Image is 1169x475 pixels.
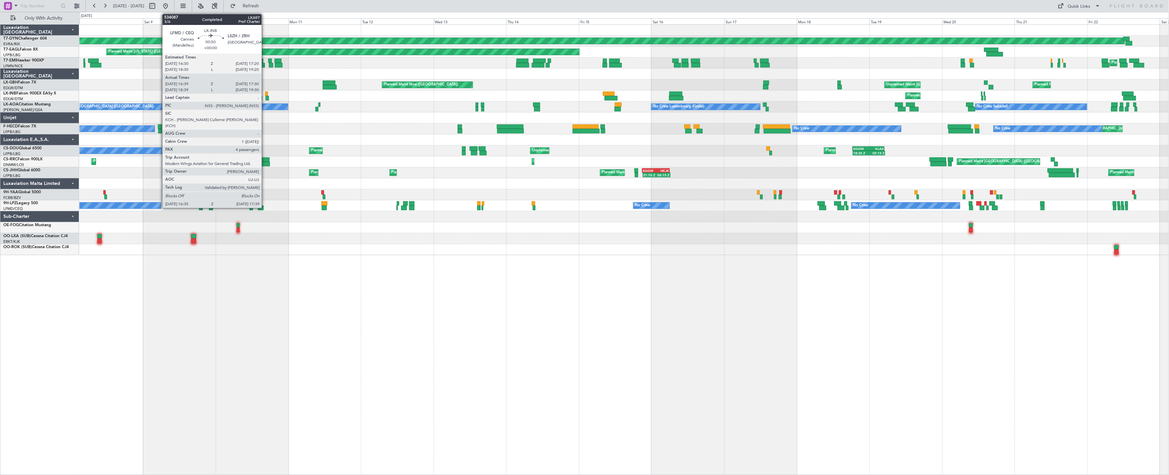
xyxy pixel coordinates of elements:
[886,80,996,90] div: Unplanned Maint [GEOGRAPHIC_DATA] ([GEOGRAPHIC_DATA])
[656,173,670,177] div: 06:15 Z
[853,201,869,211] div: No Crew
[3,190,18,194] span: 9H-YAA
[93,157,179,167] div: Planned Maint Larnaca ([GEOGRAPHIC_DATA] Intl)
[1015,18,1088,24] div: Thu 21
[113,3,144,9] span: [DATE] - [DATE]
[3,85,23,90] a: EDLW/DTM
[311,168,416,178] div: Planned Maint [GEOGRAPHIC_DATA] ([GEOGRAPHIC_DATA])
[1055,1,1104,11] button: Quick Links
[3,206,23,211] a: LFMD/CEQ
[534,157,603,167] div: Planned Maint Lagos ([PERSON_NAME])
[3,201,17,205] span: 9H-LPZ
[361,18,434,24] div: Tue 12
[3,102,19,106] span: LX-AOA
[797,18,870,24] div: Mon 18
[3,124,18,128] span: F-HECD
[70,18,143,24] div: Fri 8
[20,1,58,11] input: Trip Number
[1112,58,1167,68] div: Planned Maint [PERSON_NAME]
[3,80,36,84] a: LX-GBHFalcon 7X
[724,18,797,24] div: Sun 17
[3,234,31,238] span: OO-LXA (SUB)
[869,151,885,155] div: 05:15 Z
[3,245,69,249] a: OO-ROK (SUB)Cessna Citation CJ4
[3,234,68,238] a: OO-LXA (SUB)Cessna Citation CJ4
[977,102,1008,112] div: No Crew Sabadell
[3,37,47,41] a: T7-DYNChallenger 604
[3,102,51,106] a: LX-AOACitation Mustang
[3,168,18,172] span: CS-JHH
[3,245,32,249] span: OO-ROK (SUB)
[1088,18,1160,24] div: Fri 22
[3,146,19,150] span: CS-DOU
[3,107,43,112] a: [PERSON_NAME]/QSA
[3,195,21,200] a: FCBB/BZV
[227,1,267,11] button: Refresh
[506,18,579,24] div: Thu 14
[907,91,962,101] div: Planned Maint Geneva (Cointrin)
[3,168,40,172] a: CS-JHHGlobal 6000
[3,53,21,58] a: LFPB/LBG
[237,4,265,8] span: Refresh
[81,13,92,19] div: [DATE]
[602,168,707,178] div: Planned Maint [GEOGRAPHIC_DATA] ([GEOGRAPHIC_DATA])
[45,102,154,112] div: No Crew Ostend-[GEOGRAPHIC_DATA] ([GEOGRAPHIC_DATA])
[3,96,23,101] a: EDLW/DTM
[3,223,51,227] a: OE-FOGCitation Mustang
[651,18,724,24] div: Sat 16
[656,169,669,173] div: HKJK
[870,18,942,24] div: Tue 19
[3,64,23,69] a: LFMN/NCE
[3,157,43,161] a: CS-RRCFalcon 900LX
[3,59,16,63] span: T7-EMI
[3,91,56,95] a: LX-INBFalcon 900EX EASy II
[1068,3,1091,10] div: Quick Links
[216,18,289,24] div: Sun 10
[826,146,931,156] div: Planned Maint [GEOGRAPHIC_DATA] ([GEOGRAPHIC_DATA])
[942,18,1015,24] div: Wed 20
[311,146,416,156] div: Planned Maint [GEOGRAPHIC_DATA] ([GEOGRAPHIC_DATA])
[643,169,656,173] div: EGGW
[17,16,70,21] span: Only With Activity
[143,18,216,24] div: Sat 9
[392,168,496,178] div: Planned Maint [GEOGRAPHIC_DATA] ([GEOGRAPHIC_DATA])
[3,80,18,84] span: LX-GBH
[579,18,652,24] div: Fri 15
[959,157,1064,167] div: Planned Maint [GEOGRAPHIC_DATA] ([GEOGRAPHIC_DATA])
[995,124,1011,134] div: No Crew
[853,147,869,151] div: EGGW
[3,173,21,178] a: LFPB/LBG
[3,59,44,63] a: T7-EMIHawker 900XP
[3,48,20,52] span: T7-EAGL
[3,239,20,244] a: EBKT/KJK
[7,13,72,24] button: Only With Activity
[653,102,704,112] div: No Crew Luxembourg (Findel)
[3,190,41,194] a: 9H-YAAGlobal 5000
[3,146,42,150] a: CS-DOUGlobal 6500
[3,157,18,161] span: CS-RRC
[3,201,38,205] a: 9H-LPZLegacy 500
[384,80,458,90] div: Planned Maint Nice ([GEOGRAPHIC_DATA])
[3,37,18,41] span: T7-DYN
[1035,80,1109,90] div: Planned Maint Nice ([GEOGRAPHIC_DATA])
[3,151,21,156] a: LFPB/LBG
[794,124,810,134] div: No Crew
[3,48,38,52] a: T7-EAGLFalcon 8X
[289,18,361,24] div: Mon 11
[3,223,19,227] span: OE-FOG
[854,151,869,155] div: 18:35 Z
[532,146,642,156] div: Unplanned Maint [GEOGRAPHIC_DATA] ([GEOGRAPHIC_DATA])
[108,47,194,57] div: Planned Maint [US_STATE] ([GEOGRAPHIC_DATA])
[3,91,16,95] span: LX-INB
[434,18,507,24] div: Wed 13
[3,42,20,47] a: EVRA/RIX
[643,173,657,177] div: 21:10 Z
[635,201,650,211] div: No Crew
[869,147,884,151] div: KLAX
[3,129,21,134] a: LFPB/LBG
[3,162,24,167] a: DNMM/LOS
[3,124,36,128] a: F-HECDFalcon 7X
